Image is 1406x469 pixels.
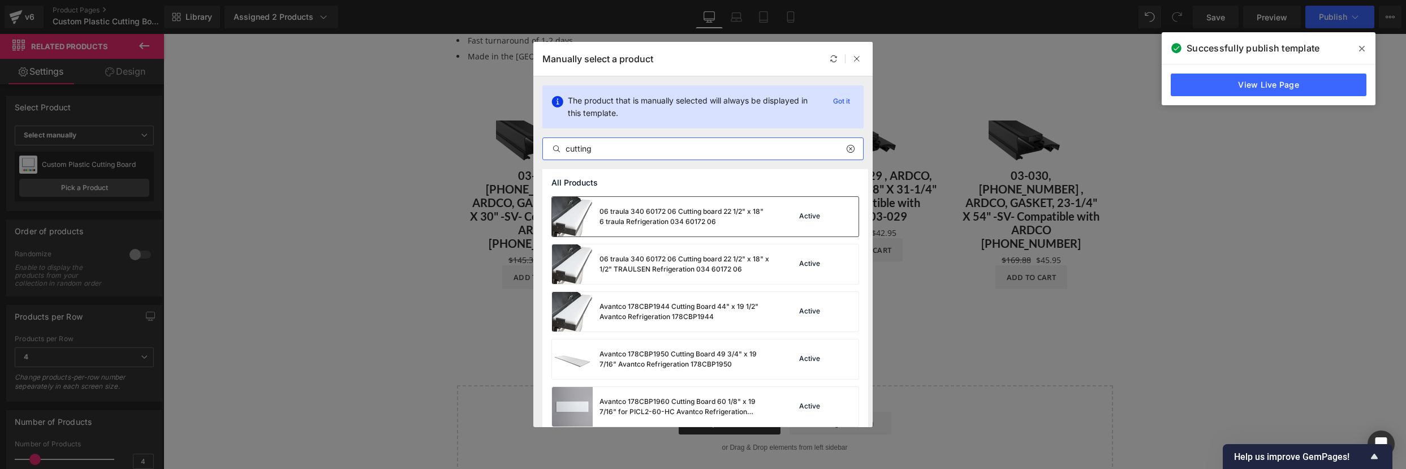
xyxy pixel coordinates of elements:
[304,135,446,216] a: 03-027, [PHONE_NUMBER] , ARDCO, GASKET, 24-1/2" X 30" -SV- Compatible with ARDCO [PHONE_NUMBER]
[797,135,939,216] a: 03-030, [PHONE_NUMBER] , ARDCO, GASKET, 23-1/4" X 54" -SV- Compatible with ARDCO [PHONE_NUMBER]
[543,142,863,156] input: Search products
[304,17,434,28] span: Made in the [GEOGRAPHIC_DATA].
[497,87,581,135] img: 03-028, 02-81055-0044 , ARDCO, GASKET, 23-1/8
[626,378,728,401] a: Add Single Section
[600,302,769,322] div: Avantco 178CBP1944 Cutting Board 44" x 19 1/2" Avantco Refrigeration 178CBP1944
[552,197,593,236] img: product-img
[797,402,822,411] div: Active
[542,53,653,64] p: Manually select a product
[345,221,374,231] span: $145.34
[312,410,931,418] p: or Drag & Drop elements from left sidebar
[708,193,733,205] span: $42.95
[544,221,569,232] span: $42.95
[600,206,769,227] div: 06 traula 340 60172 06 Cutting board 22 1/2" x 18" 6 traula Refrigeration 034 60172 06
[633,135,775,189] a: 03-029, 03-029 , ARDCO, GASKET, 23-1/8" X 31-1/4" -SV- Compatible with ARDCO 03-029
[600,254,769,274] div: 06 traula 340 60172 06 Cutting board 22 1/2" x 18" x 1/2" TRAULSEN Refrigeration 034 60172 06
[468,135,610,216] a: 03-028, [PHONE_NUMBER] , ARDCO, GASKET, 23-1/8" X 29-7/8" -SV- Compatible with ARDCO [PHONE_NUMBER]
[1234,451,1368,462] span: Help us improve GemPages!
[797,355,822,364] div: Active
[600,397,769,417] div: Avantco 178CBP1960 Cutting Board 60 1/8" x 19 7/16" for PICL2-60-HC Avantco Refrigeration 178CBP1960
[503,231,575,255] button: Add To Cart
[838,221,868,231] span: $169.88
[825,87,910,135] img: 03-030, 02-81055-0001 , ARDCO, GASKET, 23-1/4
[674,193,703,204] span: $145.34
[379,221,404,232] span: $42.95
[1187,41,1319,55] span: Successfully publish template
[873,221,898,232] span: $45.95
[797,260,822,269] div: Active
[679,211,728,221] span: Add To Cart
[1234,450,1381,463] button: Show survey - Help us improve GemPages!
[552,244,593,284] img: product-img
[829,94,855,108] p: Got it
[552,339,593,379] img: product-img
[843,238,892,248] span: Add To Cart
[515,378,617,401] a: Explore Blocks
[515,238,564,248] span: Add To Cart
[339,231,411,255] button: Add To Cart
[552,292,593,332] img: product-img
[661,87,746,135] img: 03-029, 03-029 , ARDCO, GASKET, 23-1/8
[797,307,822,316] div: Active
[1368,431,1395,458] div: Open Intercom Messenger
[1171,74,1366,96] a: View Live Page
[552,387,593,427] img: product-img
[667,204,739,228] button: Add To Cart
[542,169,868,196] div: All Products
[350,238,399,248] span: Add To Cart
[797,212,822,221] div: Active
[600,349,769,369] div: Avantco 178CBP1950 Cutting Board 49 3/4" x 19 7/16" Avantco Refrigeration 178CBP1950
[333,87,417,135] img: 03-027, 02-81055-0065 , ARDCO, GASKET, 24-1/2
[510,221,539,231] span: $137.18
[568,94,820,119] p: The product that is manually selected will always be displayed in this template.
[832,231,904,255] button: Add To Cart
[304,1,412,12] span: Fast turnaround of 1-2 days.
